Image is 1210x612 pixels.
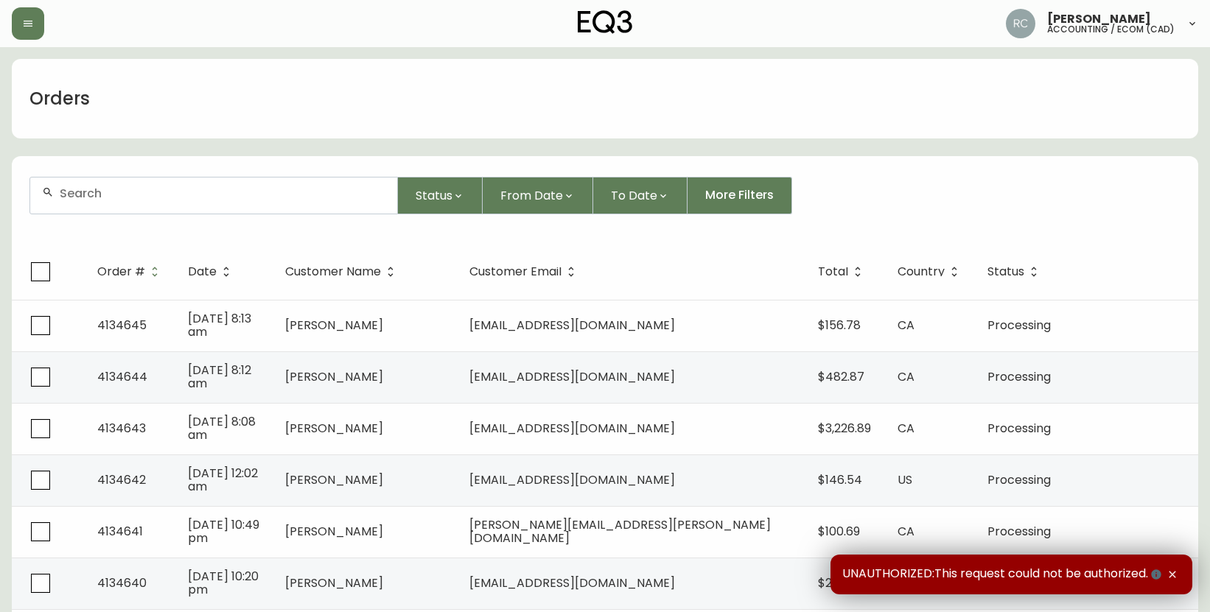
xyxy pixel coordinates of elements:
span: [DATE] 8:12 am [188,362,251,392]
span: CA [898,420,915,437]
span: $482.87 [818,368,864,385]
span: [PERSON_NAME] [285,471,383,488]
span: $146.54 [818,471,862,488]
span: [DATE] 8:13 am [188,310,251,340]
span: CA [898,317,915,334]
span: Processing [987,317,1051,334]
span: CA [898,523,915,540]
img: logo [578,10,632,34]
img: f4ba4e02bd060be8f1386e3ca455bd0e [1006,9,1035,38]
span: [PERSON_NAME] [285,574,383,591]
span: [PERSON_NAME] [285,317,383,334]
span: Order # [97,265,164,278]
span: Total [818,267,848,276]
span: Status [416,186,452,205]
span: [EMAIL_ADDRESS][DOMAIN_NAME] [469,368,675,385]
span: 4134642 [97,471,146,488]
span: [EMAIL_ADDRESS][DOMAIN_NAME] [469,574,675,591]
h5: accounting / ecom (cad) [1047,25,1175,34]
span: To Date [611,186,657,205]
span: More Filters [705,187,774,203]
span: $2,293.76 [818,574,871,591]
span: Country [898,267,945,276]
span: Date [188,265,236,278]
span: CA [898,368,915,385]
span: [PERSON_NAME][EMAIL_ADDRESS][PERSON_NAME][DOMAIN_NAME] [469,516,771,546]
span: 4134643 [97,420,146,437]
span: Order # [97,267,145,276]
span: [EMAIL_ADDRESS][DOMAIN_NAME] [469,471,675,488]
span: Status [987,265,1043,278]
span: Processing [987,471,1051,488]
span: US [898,471,912,488]
span: [PERSON_NAME] [285,523,383,540]
input: Search [60,186,385,200]
span: 4134641 [97,523,143,540]
span: [DATE] 10:20 pm [188,568,259,598]
span: [EMAIL_ADDRESS][DOMAIN_NAME] [469,420,675,437]
span: Country [898,265,964,278]
span: 4134644 [97,368,147,385]
button: More Filters [688,177,792,214]
span: $156.78 [818,317,861,334]
button: From Date [483,177,593,214]
button: To Date [593,177,688,214]
span: Processing [987,368,1051,385]
span: [PERSON_NAME] [1047,13,1151,25]
span: [DATE] 12:02 am [188,465,258,495]
span: [DATE] 8:08 am [188,413,256,443]
span: Customer Email [469,267,562,276]
span: Customer Name [285,265,400,278]
span: [PERSON_NAME] [285,368,383,385]
h1: Orders [29,86,90,111]
button: Status [398,177,483,214]
span: $100.69 [818,523,860,540]
span: Processing [987,420,1051,437]
span: Customer Email [469,265,581,278]
span: Date [188,267,217,276]
span: Total [818,265,867,278]
span: 4134640 [97,574,147,591]
span: 4134645 [97,317,147,334]
span: [EMAIL_ADDRESS][DOMAIN_NAME] [469,317,675,334]
span: Status [987,267,1024,276]
span: $3,226.89 [818,420,871,437]
span: [PERSON_NAME] [285,420,383,437]
span: Customer Name [285,267,381,276]
span: From Date [500,186,563,205]
span: [DATE] 10:49 pm [188,516,259,546]
span: Processing [987,523,1051,540]
span: UNAUTHORIZED:This request could not be authorized. [842,566,1164,583]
